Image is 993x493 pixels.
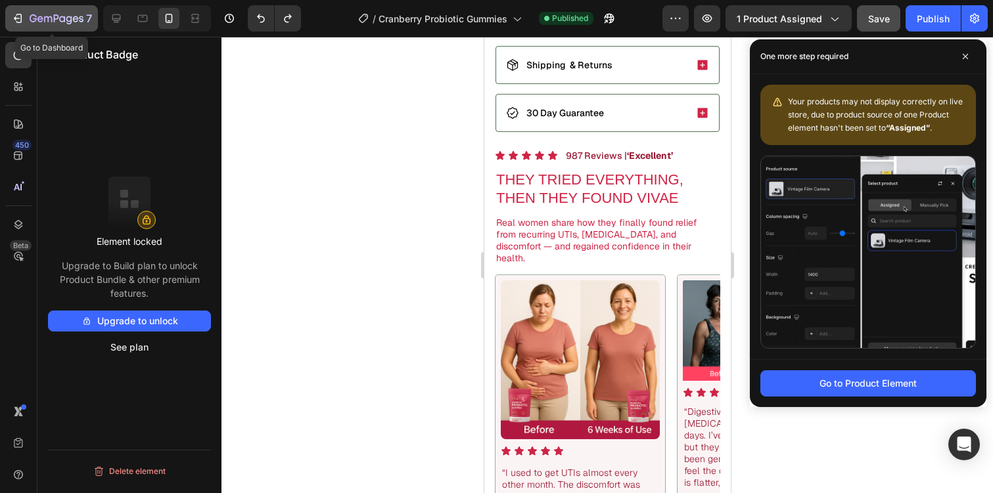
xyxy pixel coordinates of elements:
[48,337,211,358] button: See plan
[198,244,358,344] img: gempages_558174571451122931-41d23b39-0da5-43c5-88b3-9049cca099bd.png
[48,311,211,332] button: Upgrade to unlock
[97,234,162,248] p: Element locked
[5,5,98,32] button: 7
[886,123,930,133] b: “Assigned”
[379,12,507,26] span: Cranberry Probiotic Gummies
[788,96,963,133] span: Your products may not display correctly on live store, due to product source of one Product eleme...
[868,13,890,24] span: Save
[760,50,848,63] p: One more step required
[86,11,92,26] p: 7
[64,47,206,62] p: Product Badge
[760,370,976,397] button: Go to Product Element
[48,461,211,482] button: Delete element
[48,259,211,300] p: Upgrade to Build plan to unlock Product Bundle & other premium features.
[820,376,917,390] div: Go to Product Element
[12,140,32,150] div: 450
[373,12,376,26] span: /
[917,12,950,26] div: Publish
[484,37,731,493] iframe: Design area
[857,5,900,32] button: Save
[737,12,822,26] span: 1 product assigned
[200,369,356,452] p: “Digestive issues and constant [MEDICAL_DATA] were ruining my days. I’ve tried countless probioti...
[726,5,852,32] button: 1 product assigned
[552,12,588,24] span: Published
[10,240,32,251] div: Beta
[948,429,980,460] div: Open Intercom Messenger
[248,5,301,32] div: Undo/Redo
[906,5,961,32] button: Publish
